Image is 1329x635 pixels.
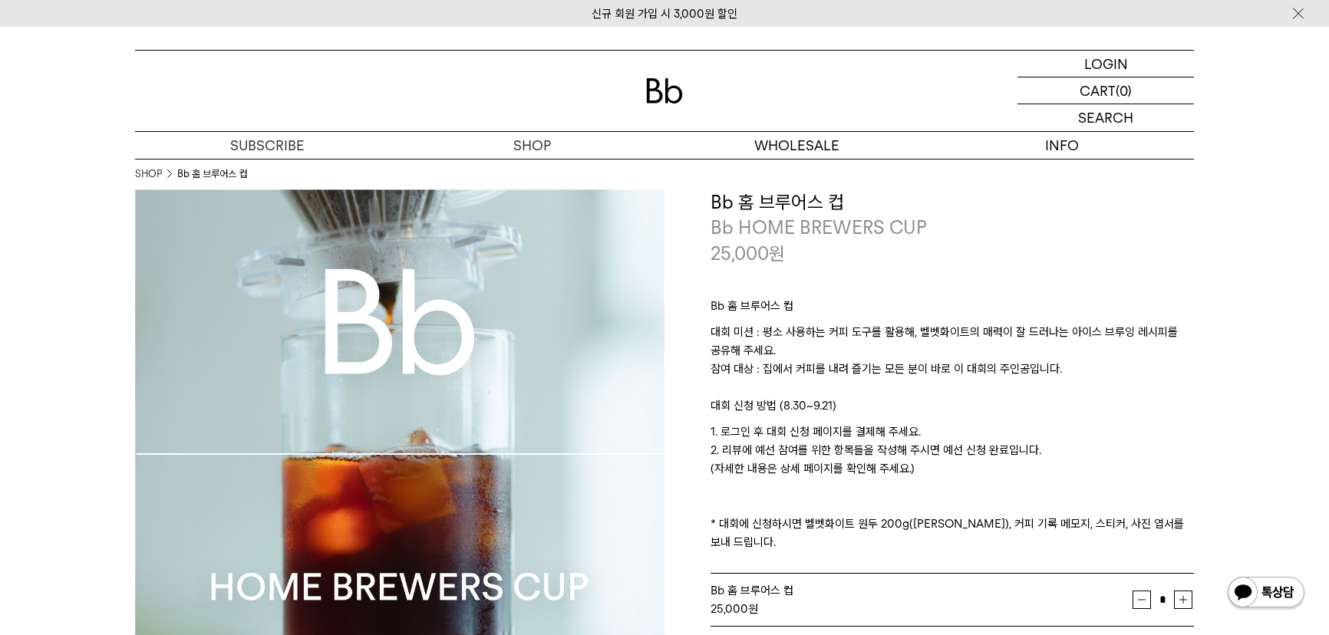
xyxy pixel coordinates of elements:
p: 1. 로그인 후 대회 신청 페이지를 결제해 주세요. 2. 리뷰에 예선 참여를 위한 항목들을 작성해 주시면 예선 신청 완료입니다. (자세한 내용은 상세 페이지를 확인해 주세요.... [711,423,1194,551]
span: Bb 홈 브루어스 컵 [711,584,793,597]
p: Bb 홈 브루어스 컵 [711,297,1194,323]
p: 대회 신청 방법 (8.30~9.21) [711,396,1194,423]
p: 25,000 [711,241,785,267]
img: 로고 [646,78,683,104]
h3: Bb 홈 브루어스 컵 [711,189,1194,216]
li: Bb 홈 브루어스 컵 [177,166,247,182]
p: Bb HOME BREWERS CUP [711,215,1194,241]
a: LOGIN [1017,51,1194,77]
p: (0) [1116,77,1132,104]
p: WHOLESALE [664,132,929,159]
span: 원 [769,242,785,265]
img: 카카오톡 채널 1:1 채팅 버튼 [1226,575,1306,612]
a: CART (0) [1017,77,1194,104]
strong: 25,000 [711,602,748,616]
a: SHOP [135,166,162,182]
button: 감소 [1133,591,1151,609]
div: 원 [711,600,1133,618]
p: INFO [929,132,1194,159]
a: SUBSCRIBE [135,132,400,159]
p: CART [1080,77,1116,104]
p: SEARCH [1078,104,1133,131]
p: 대회 미션 : 평소 사용하는 커피 도구를 활용해, 벨벳화이트의 매력이 잘 드러나는 아이스 브루잉 레시피를 공유해 주세요. 참여 대상 : 집에서 커피를 내려 즐기는 모든 분이 ... [711,323,1194,396]
a: SHOP [400,132,664,159]
button: 증가 [1174,591,1192,609]
a: 신규 회원 가입 시 3,000원 할인 [592,7,737,21]
p: LOGIN [1084,51,1128,77]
